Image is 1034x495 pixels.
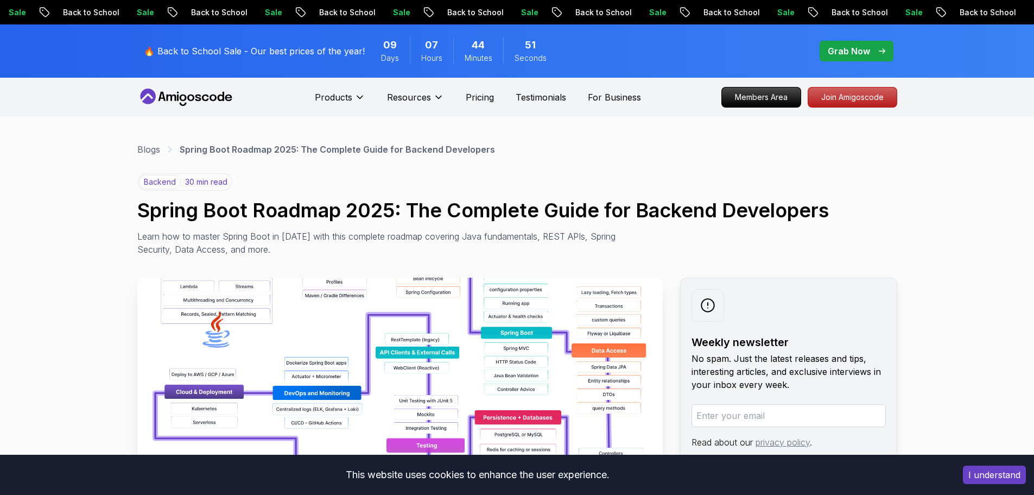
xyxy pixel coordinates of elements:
p: Sale [102,7,136,18]
p: Members Area [722,87,801,107]
span: Hours [421,53,442,64]
button: Resources [387,91,444,112]
span: Seconds [515,53,547,64]
p: Back to School [284,7,358,18]
p: Products [315,91,352,104]
p: Back to School [412,7,486,18]
p: Sale [230,7,264,18]
p: Resources [387,91,431,104]
span: 9 Days [383,37,397,53]
p: Back to School [668,7,742,18]
a: Testimonials [516,91,566,104]
a: Blogs [137,143,160,156]
p: Spring Boot Roadmap 2025: The Complete Guide for Backend Developers [180,143,495,156]
a: For Business [588,91,641,104]
p: Sale [870,7,905,18]
a: Members Area [721,87,801,108]
p: Sale [358,7,392,18]
span: Days [381,53,399,64]
a: Pricing [466,91,494,104]
h1: Spring Boot Roadmap 2025: The Complete Guide for Backend Developers [137,199,897,221]
p: Sale [998,7,1033,18]
h2: Weekly newsletter [692,335,886,350]
p: Back to School [156,7,230,18]
p: No spam. Just the latest releases and tips, interesting articles, and exclusive interviews in you... [692,352,886,391]
input: Enter your email [692,404,886,427]
p: Back to School [796,7,870,18]
p: backend [139,175,181,189]
button: Products [315,91,365,112]
p: Sale [742,7,777,18]
p: Sale [486,7,521,18]
p: 30 min read [185,177,227,187]
p: 🔥 Back to School Sale - Our best prices of the year! [144,45,365,58]
p: Read about our . [692,436,886,449]
a: Join Amigoscode [808,87,897,108]
a: privacy policy [756,437,810,448]
span: 44 Minutes [472,37,485,53]
span: 51 Seconds [525,37,536,53]
button: Accept cookies [963,466,1026,484]
span: Minutes [465,53,492,64]
p: Learn how to master Spring Boot in [DATE] with this complete roadmap covering Java fundamentals, ... [137,230,624,256]
span: 7 Hours [425,37,438,53]
p: Sale [614,7,649,18]
p: Grab Now [828,45,870,58]
p: Back to School [924,7,998,18]
p: Back to School [28,7,102,18]
div: This website uses cookies to enhance the user experience. [8,463,947,487]
p: Back to School [540,7,614,18]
